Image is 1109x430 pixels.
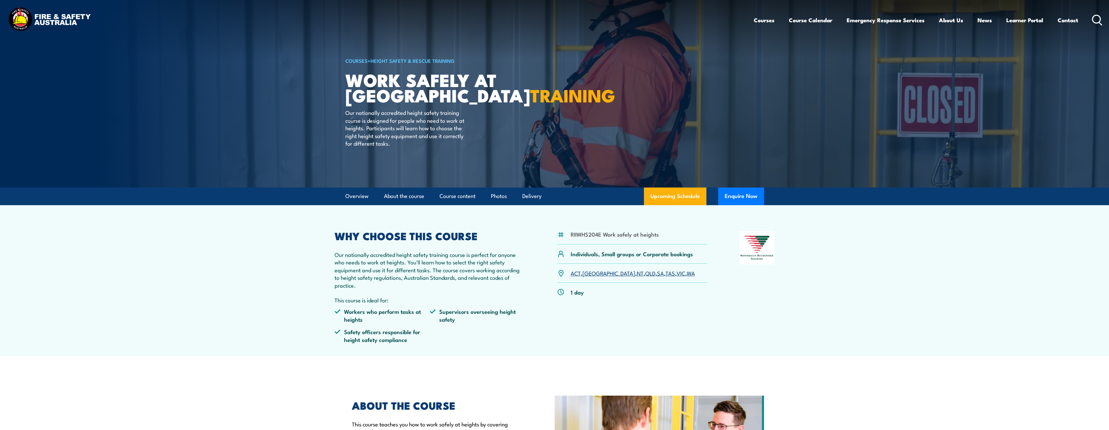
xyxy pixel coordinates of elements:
a: VIC [677,269,685,277]
li: Supervisors overseeing height safety [430,308,525,323]
h2: WHY CHOOSE THIS COURSE [335,231,526,240]
a: SA [657,269,664,277]
p: Individuals, Small groups or Corporate bookings [571,250,693,258]
img: Nationally Recognised Training logo. [739,231,775,264]
li: RIIWHS204E Work safely at heights [571,230,659,238]
a: Contact [1058,11,1078,29]
a: [GEOGRAPHIC_DATA] [582,269,635,277]
a: Overview [345,188,369,205]
a: Courses [754,11,774,29]
a: Height Safety & Rescue Training [371,57,455,64]
p: Our nationally accredited height safety training course is perfect for anyone who needs to work a... [335,251,526,289]
a: NT [637,269,644,277]
strong: TRAINING [530,81,615,108]
li: Safety officers responsible for height safety compliance [335,328,430,343]
li: Workers who perform tasks at heights [335,308,430,323]
p: This course is ideal for: [335,296,526,304]
a: About Us [939,11,963,29]
h1: Work Safely at [GEOGRAPHIC_DATA] [345,72,507,102]
a: Course content [440,188,476,205]
h6: > [345,57,507,64]
p: Our nationally accredited height safety training course is designed for people who need to work a... [345,109,465,147]
a: Photos [491,188,507,205]
a: TAS [666,269,675,277]
a: Upcoming Schedule [644,188,706,205]
a: QLD [645,269,655,277]
a: Learner Portal [1006,11,1043,29]
a: Emergency Response Services [847,11,925,29]
a: About the course [384,188,424,205]
button: Enquire Now [718,188,764,205]
a: Course Calendar [789,11,832,29]
h2: ABOUT THE COURSE [352,401,525,410]
p: 1 day [571,288,584,296]
a: WA [687,269,695,277]
a: Delivery [522,188,542,205]
a: COURSES [345,57,368,64]
p: , , , , , , , [571,269,695,277]
a: News [978,11,992,29]
a: ACT [571,269,581,277]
